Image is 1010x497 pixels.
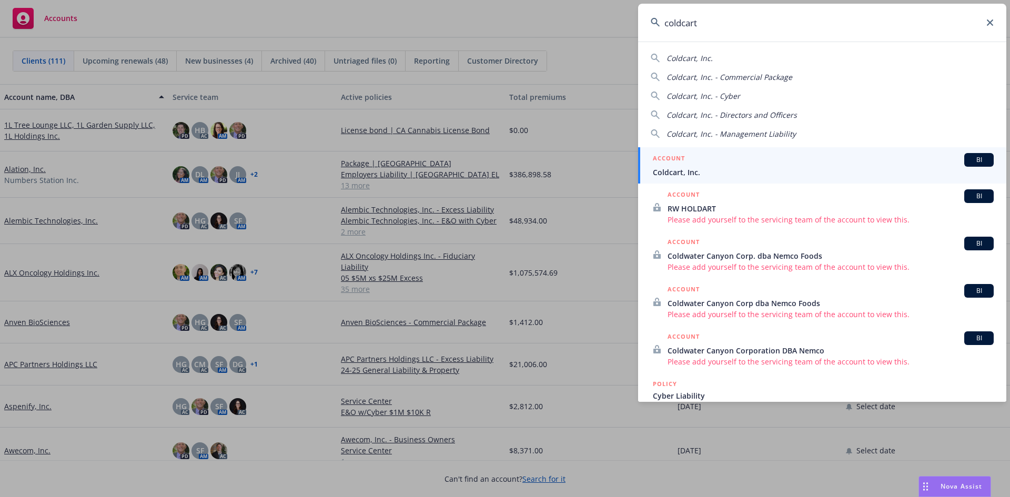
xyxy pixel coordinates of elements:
span: Coldcart, Inc. [653,167,994,178]
h5: POLICY [653,379,677,389]
span: BI [968,333,989,343]
h5: ACCOUNT [668,237,700,249]
span: Please add yourself to the servicing team of the account to view this. [668,214,994,225]
span: Please add yourself to the servicing team of the account to view this. [668,261,994,272]
span: Coldwater Canyon Corp. dba Nemco Foods [668,250,994,261]
h5: ACCOUNT [653,153,685,166]
span: Cyber Liability [653,390,994,401]
span: Please add yourself to the servicing team of the account to view this. [668,356,994,367]
h5: ACCOUNT [668,284,700,297]
span: Coldcart, Inc. - Management Liability [666,129,796,139]
a: ACCOUNTBIColdwater Canyon Corp dba Nemco FoodsPlease add yourself to the servicing team of the ac... [638,278,1006,326]
span: Please add yourself to the servicing team of the account to view this. [668,309,994,320]
h5: ACCOUNT [668,189,700,202]
span: C-4LUP-037888-CYBER-2023, [DATE]-[DATE] [653,401,994,412]
button: Nova Assist [918,476,991,497]
span: Coldcart, Inc. - Directors and Officers [666,110,797,120]
span: Nova Assist [941,482,982,491]
a: POLICYCyber LiabilityC-4LUP-037888-CYBER-2023, [DATE]-[DATE] [638,373,1006,418]
div: Drag to move [919,476,932,496]
a: ACCOUNTBIRW HOLDARTPlease add yourself to the servicing team of the account to view this. [638,184,1006,231]
span: Coldwater Canyon Corporation DBA Nemco [668,345,994,356]
h5: ACCOUNT [668,331,700,344]
span: BI [968,191,989,201]
span: Coldcart, Inc. - Cyber [666,91,740,101]
span: RW HOLDART [668,203,994,214]
span: Coldcart, Inc. - Commercial Package [666,72,792,82]
a: ACCOUNTBIColdcart, Inc. [638,147,1006,184]
span: BI [968,239,989,248]
span: Coldwater Canyon Corp dba Nemco Foods [668,298,994,309]
input: Search... [638,4,1006,42]
span: BI [968,286,989,296]
span: BI [968,155,989,165]
a: ACCOUNTBIColdwater Canyon Corp. dba Nemco FoodsPlease add yourself to the servicing team of the a... [638,231,1006,278]
a: ACCOUNTBIColdwater Canyon Corporation DBA NemcoPlease add yourself to the servicing team of the a... [638,326,1006,373]
span: Coldcart, Inc. [666,53,713,63]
